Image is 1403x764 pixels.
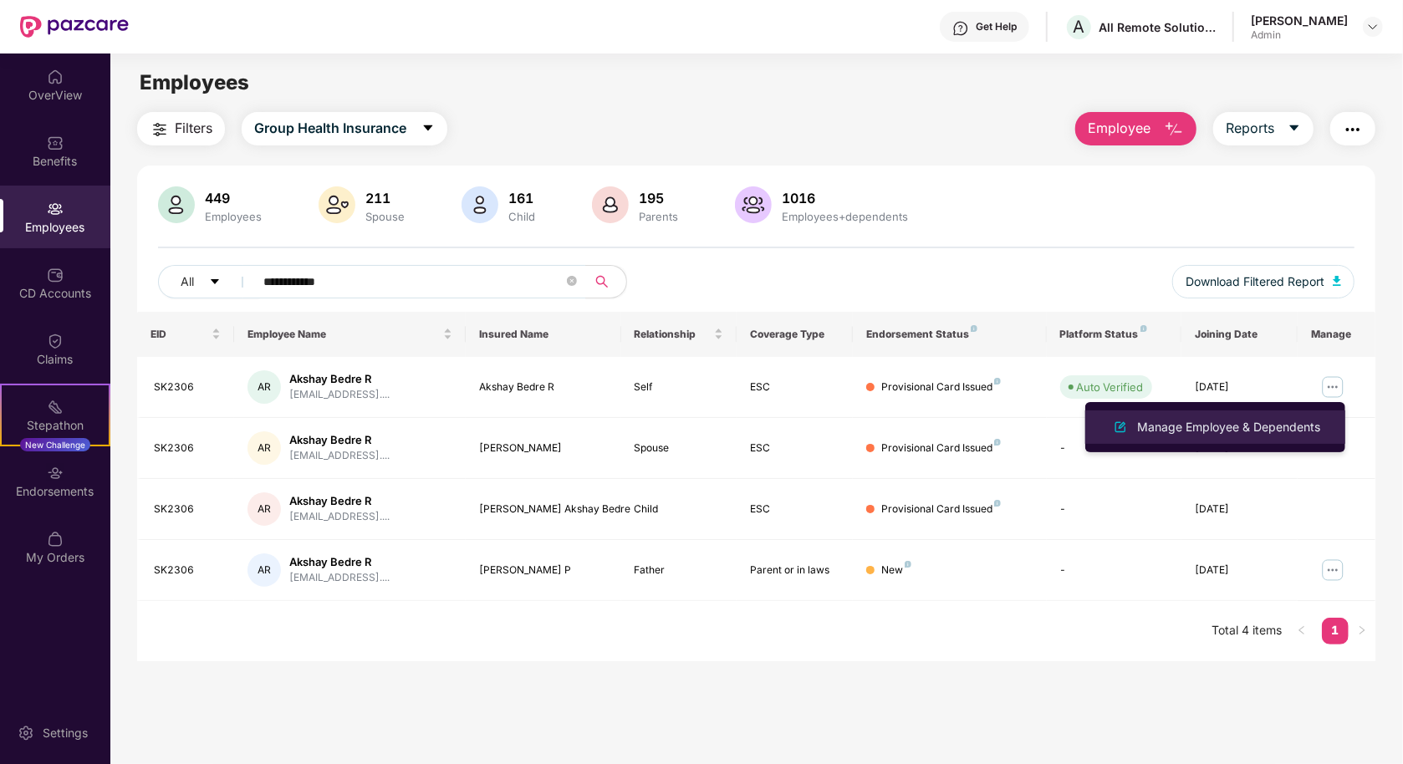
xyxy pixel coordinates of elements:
[905,561,911,568] img: svg+xml;base64,PHN2ZyB4bWxucz0iaHR0cDovL3d3dy53My5vcmcvMjAwMC9zdmciIHdpZHRoPSI4IiBoZWlnaHQ9IjgiIH...
[1195,379,1284,395] div: [DATE]
[994,500,1001,507] img: svg+xml;base64,PHN2ZyB4bWxucz0iaHR0cDovL3d3dy53My5vcmcvMjAwMC9zdmciIHdpZHRoPSI4IiBoZWlnaHQ9IjgiIH...
[154,563,221,578] div: SK2306
[181,272,194,291] span: All
[881,441,1001,456] div: Provisional Card Issued
[47,531,64,548] img: svg+xml;base64,PHN2ZyBpZD0iTXlfT3JkZXJzIiBkYXRhLW5hbWU9Ik15IE9yZGVycyIgeG1sbnM9Imh0dHA6Ly93d3cudz...
[154,502,221,517] div: SK2306
[635,190,681,206] div: 195
[1297,625,1307,635] span: left
[778,210,911,223] div: Employees+dependents
[881,563,911,578] div: New
[1212,618,1282,644] li: Total 4 items
[592,186,629,223] img: svg+xml;base64,PHN2ZyB4bWxucz0iaHR0cDovL3d3dy53My5vcmcvMjAwMC9zdmciIHhtbG5zOnhsaW5rPSJodHRwOi8vd3...
[289,554,390,570] div: Akshay Bedre R
[158,186,195,223] img: svg+xml;base64,PHN2ZyB4bWxucz0iaHR0cDovL3d3dy53My5vcmcvMjAwMC9zdmciIHhtbG5zOnhsaW5rPSJodHRwOi8vd3...
[1288,121,1301,136] span: caret-down
[1319,374,1346,400] img: manageButton
[1322,618,1349,644] li: 1
[635,210,681,223] div: Parents
[1186,272,1324,291] span: Download Filtered Report
[1343,120,1363,140] img: svg+xml;base64,PHN2ZyB4bWxucz0iaHR0cDovL3d3dy53My5vcmcvMjAwMC9zdmciIHdpZHRoPSIyNCIgaGVpZ2h0PSIyNC...
[1047,540,1182,601] td: -
[421,121,435,136] span: caret-down
[567,276,577,286] span: close-circle
[635,502,724,517] div: Child
[976,20,1017,33] div: Get Help
[881,379,1001,395] div: Provisional Card Issued
[462,186,498,223] img: svg+xml;base64,PHN2ZyB4bWxucz0iaHR0cDovL3d3dy53My5vcmcvMjAwMC9zdmciIHhtbG5zOnhsaW5rPSJodHRwOi8vd3...
[247,492,281,526] div: AR
[994,439,1001,446] img: svg+xml;base64,PHN2ZyB4bWxucz0iaHR0cDovL3d3dy53My5vcmcvMjAwMC9zdmciIHdpZHRoPSI4IiBoZWlnaHQ9IjgiIH...
[289,448,390,464] div: [EMAIL_ADDRESS]....
[621,312,737,357] th: Relationship
[881,502,1001,517] div: Provisional Card Issued
[1226,118,1274,139] span: Reports
[289,493,390,509] div: Akshay Bedre R
[289,432,390,448] div: Akshay Bedre R
[635,441,724,456] div: Spouse
[47,399,64,415] img: svg+xml;base64,PHN2ZyB4bWxucz0iaHR0cDovL3d3dy53My5vcmcvMjAwMC9zdmciIHdpZHRoPSIyMSIgaGVpZ2h0PSIyMC...
[151,328,208,341] span: EID
[479,502,607,517] div: [PERSON_NAME] Akshay Bedre
[635,379,724,395] div: Self
[47,201,64,217] img: svg+xml;base64,PHN2ZyBpZD0iRW1wbG95ZWVzIiB4bWxucz0iaHR0cDovL3d3dy53My5vcmcvMjAwMC9zdmciIHdpZHRoPS...
[750,563,839,578] div: Parent or in laws
[635,563,724,578] div: Father
[1322,618,1349,643] a: 1
[47,267,64,283] img: svg+xml;base64,PHN2ZyBpZD0iQ0RfQWNjb3VudHMiIGRhdGEtbmFtZT0iQ0QgQWNjb3VudHMiIHhtbG5zPSJodHRwOi8vd3...
[479,379,607,395] div: Akshay Bedre R
[1074,17,1085,37] span: A
[289,387,390,403] div: [EMAIL_ADDRESS]....
[994,378,1001,385] img: svg+xml;base64,PHN2ZyB4bWxucz0iaHR0cDovL3d3dy53My5vcmcvMjAwMC9zdmciIHdpZHRoPSI4IiBoZWlnaHQ9IjgiIH...
[1047,479,1182,540] td: -
[479,441,607,456] div: [PERSON_NAME]
[20,438,90,451] div: New Challenge
[209,276,221,289] span: caret-down
[1298,312,1375,357] th: Manage
[1134,418,1324,436] div: Manage Employee & Dependents
[140,70,249,94] span: Employees
[635,328,712,341] span: Relationship
[1251,28,1348,42] div: Admin
[585,265,627,298] button: search
[242,112,447,145] button: Group Health Insurancecaret-down
[505,210,538,223] div: Child
[737,312,853,357] th: Coverage Type
[47,135,64,151] img: svg+xml;base64,PHN2ZyBpZD0iQmVuZWZpdHMiIHhtbG5zPSJodHRwOi8vd3d3LnczLm9yZy8yMDAwL3N2ZyIgd2lkdGg9Ij...
[466,312,620,357] th: Insured Name
[247,370,281,404] div: AR
[1349,618,1375,644] li: Next Page
[247,431,281,465] div: AR
[1140,325,1147,332] img: svg+xml;base64,PHN2ZyB4bWxucz0iaHR0cDovL3d3dy53My5vcmcvMjAwMC9zdmciIHdpZHRoPSI4IiBoZWlnaHQ9IjgiIH...
[735,186,772,223] img: svg+xml;base64,PHN2ZyB4bWxucz0iaHR0cDovL3d3dy53My5vcmcvMjAwMC9zdmciIHhtbG5zOnhsaW5rPSJodHRwOi8vd3...
[750,379,839,395] div: ESC
[150,120,170,140] img: svg+xml;base64,PHN2ZyB4bWxucz0iaHR0cDovL3d3dy53My5vcmcvMjAwMC9zdmciIHdpZHRoPSIyNCIgaGVpZ2h0PSIyNC...
[1357,625,1367,635] span: right
[866,328,1033,341] div: Endorsement Status
[1110,417,1130,437] img: svg+xml;base64,PHN2ZyB4bWxucz0iaHR0cDovL3d3dy53My5vcmcvMjAwMC9zdmciIHhtbG5zOnhsaW5rPSJodHRwOi8vd3...
[567,274,577,290] span: close-circle
[750,502,839,517] div: ESC
[154,379,221,395] div: SK2306
[247,328,441,341] span: Employee Name
[1195,563,1284,578] div: [DATE]
[1349,618,1375,644] button: right
[175,118,212,139] span: Filters
[18,725,34,741] img: svg+xml;base64,PHN2ZyBpZD0iU2V0dGluZy0yMHgyMCIgeG1sbnM9Imh0dHA6Ly93d3cudzMub3JnLzIwMDAvc3ZnIiB3aW...
[289,509,390,525] div: [EMAIL_ADDRESS]....
[1288,618,1315,644] li: Previous Page
[289,570,390,586] div: [EMAIL_ADDRESS]....
[1099,19,1216,35] div: All Remote Solutions Private Limited
[319,186,355,223] img: svg+xml;base64,PHN2ZyB4bWxucz0iaHR0cDovL3d3dy53My5vcmcvMjAwMC9zdmciIHhtbG5zOnhsaW5rPSJodHRwOi8vd3...
[1195,502,1284,517] div: [DATE]
[1251,13,1348,28] div: [PERSON_NAME]
[1077,379,1144,395] div: Auto Verified
[362,210,408,223] div: Spouse
[2,417,109,434] div: Stepathon
[20,16,129,38] img: New Pazcare Logo
[1060,328,1169,341] div: Platform Status
[154,441,221,456] div: SK2306
[778,190,911,206] div: 1016
[1366,20,1380,33] img: svg+xml;base64,PHN2ZyBpZD0iRHJvcGRvd24tMzJ4MzIiIHhtbG5zPSJodHRwOi8vd3d3LnczLm9yZy8yMDAwL3N2ZyIgd2...
[158,265,260,298] button: Allcaret-down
